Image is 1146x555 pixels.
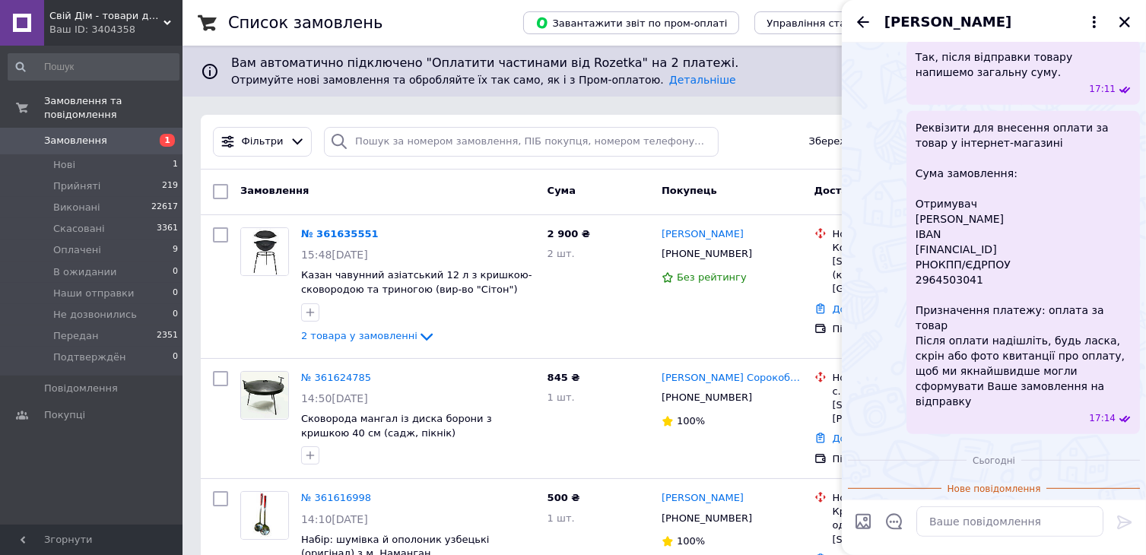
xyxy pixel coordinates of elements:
a: Фото товару [240,371,289,420]
span: Виконані [53,201,100,214]
span: 0 [173,308,178,322]
span: 500 ₴ [548,492,580,503]
span: 2 900 ₴ [548,228,590,239]
span: 1 шт. [548,512,575,524]
a: Додати ЕН [833,303,888,315]
span: 219 [162,179,178,193]
a: [PERSON_NAME] [662,491,744,506]
span: Нове повідомлення [941,483,1047,496]
a: № 361635551 [301,228,379,239]
span: 2 шт. [548,248,575,259]
span: Передан [53,329,98,343]
span: 0 [173,265,178,279]
span: Покупці [44,408,85,422]
span: Повідомлення [44,382,118,395]
button: Управління статусами [754,11,895,34]
span: Свій Дім - товари для дому та саду [49,9,163,23]
span: 845 ₴ [548,372,580,383]
button: Назад [854,13,872,31]
a: Детальніше [669,74,736,86]
div: [PHONE_NUMBER] [659,388,755,408]
span: Фільтри [242,135,284,149]
a: [PERSON_NAME] [662,227,744,242]
img: Фото товару [241,372,288,418]
button: Закрити [1116,13,1134,31]
div: Післяплата [833,452,986,466]
span: Отримуйте нові замовлення та обробляйте їх так само, як і з Пром-оплатою. [231,74,736,86]
div: Нова Пошта [833,371,986,385]
button: [PERSON_NAME] [884,12,1103,32]
span: 1 [173,158,178,172]
span: 1 шт. [548,392,575,403]
span: 1 [160,134,175,147]
span: 2351 [157,329,178,343]
div: 12.09.2025 [848,452,1140,468]
span: Завантажити звіт по пром-оплаті [535,16,727,30]
span: Вам автоматично підключено "Оплатити частинами від Rozetka" на 2 платежі. [231,55,1097,72]
a: 2 товара у замовленні [301,330,436,341]
span: 2 товара у замовленні [301,330,417,341]
span: 9 [173,243,178,257]
span: 17:14 11.09.2025 [1089,412,1116,425]
span: Не дозвонились [53,308,137,322]
span: Без рейтингу [677,271,747,283]
span: 3361 [157,222,178,236]
span: Доставка та оплата [814,185,927,196]
div: с. Кучаков, №1: ул. [STREET_ADDRESS][PERSON_NAME] [833,385,986,427]
div: Післяплата [833,322,986,336]
div: Краматорск, №4 (до 30 кг на одно место): ул. [STREET_ADDRESS] [833,505,986,547]
span: 14:10[DATE] [301,513,368,525]
a: Додати ЕН [833,433,888,444]
input: Пошук за номером замовлення, ПІБ покупця, номером телефону, Email, номером накладної [324,127,719,157]
span: Подтверждён [53,350,125,364]
span: 100% [677,415,705,427]
span: Покупець [662,185,717,196]
span: Реквізити для внесення оплати за товар у інтернет-магазині Сума замовлення: Отримувач [PERSON_NAM... [916,120,1131,409]
span: Оплачені [53,243,101,257]
span: Скасовані [53,222,105,236]
span: Cума [548,185,576,196]
img: Фото товару [241,492,288,539]
button: Завантажити звіт по пром-оплаті [523,11,739,34]
span: Нові [53,158,75,172]
div: [PHONE_NUMBER] [659,244,755,264]
a: № 361624785 [301,372,371,383]
a: № 361616998 [301,492,371,503]
span: Сьогодні [967,455,1021,468]
span: 22617 [151,201,178,214]
span: Прийняті [53,179,100,193]
span: Збережені фільтри: [809,135,913,149]
span: В ожидании [53,265,117,279]
span: 100% [677,535,705,547]
span: Управління статусами [767,17,883,29]
div: Нова Пошта [833,491,986,505]
a: Фото товару [240,491,289,540]
img: Фото товару [241,228,288,275]
a: Сковорода мангал із диска борони з кришкою 40 см (садж, пікнік) [301,413,492,439]
span: Замовлення [44,134,107,147]
span: 15:48[DATE] [301,249,368,261]
a: Казан чавунний азіатський 12 л з кришкою-сковородою та триногою (вир-во "Сітон") [301,269,532,295]
span: 0 [173,287,178,300]
span: Так, після відправки товару напишемо загальну суму. [916,49,1131,80]
span: Наши отправки [53,287,134,300]
input: Пошук [8,53,179,81]
h1: Список замовлень [228,14,383,32]
div: Нова Пошта [833,227,986,241]
button: Відкрити шаблони відповідей [884,512,904,531]
span: Замовлення та повідомлення [44,94,183,122]
span: [PERSON_NAME] [884,12,1011,32]
a: [PERSON_NAME] Сорокобочка [662,371,802,385]
div: Ваш ID: 3404358 [49,23,183,36]
span: Замовлення [240,185,309,196]
a: Фото товару [240,227,289,276]
span: 14:50[DATE] [301,392,368,404]
div: [PHONE_NUMBER] [659,509,755,528]
span: 17:11 11.09.2025 [1089,83,1116,96]
div: Ковель, №2 (до 30 кг): вул. [STREET_ADDRESS] (кінотеатр ім. Л. [GEOGRAPHIC_DATA]) [833,241,986,297]
span: 0 [173,350,178,364]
